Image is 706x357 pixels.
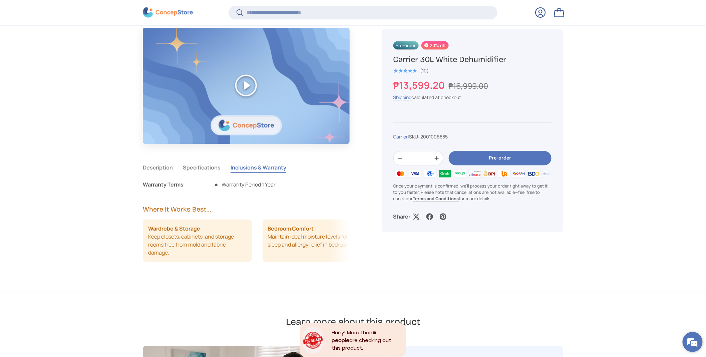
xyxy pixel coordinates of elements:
[393,67,417,74] span: ★★★★★
[403,323,406,327] div: Close
[449,151,552,165] button: Pre-order
[393,134,408,140] a: Carrier
[393,169,408,179] img: master
[409,134,420,140] span: SKU:
[148,225,200,233] strong: Wardrobe & Storage
[393,54,552,65] h1: Carrier 30L White Dehumidifier
[421,41,448,49] span: 20% off
[143,181,196,189] div: Warranty Terms
[449,80,488,91] s: ₱16,999.00
[3,182,127,206] textarea: Type your message and hit 'Enter'
[393,213,410,221] p: Share:
[286,316,420,328] h2: Learn more about this product
[413,196,459,202] a: Terms and Conditions
[438,169,452,179] img: grabpay
[542,169,556,179] img: metrobank
[268,225,314,233] strong: Bedroom Comfort
[214,181,276,189] li: Warranty Period 1 Year
[393,68,417,74] div: 5.0 out of 5.0 stars
[393,94,552,101] div: calculated at checkout.
[393,183,552,202] p: Once your payment is confirmed, we'll process your order right away to get it to you faster. Plea...
[497,169,511,179] img: ubp
[408,134,448,140] span: |
[526,169,541,179] img: bdo
[408,169,423,179] img: visa
[183,160,221,175] button: Specifications
[393,78,447,92] strong: ₱13,599.20
[421,134,448,140] span: 2001006885
[231,160,286,175] button: Inclusions & Warranty
[512,169,526,179] img: qrph
[109,3,125,19] div: Minimize live chat window
[35,37,112,46] div: Chat with us now
[393,41,419,49] span: Pre-order
[393,66,429,74] a: 5.0 out of 5.0 stars (10)
[143,7,193,18] img: ConcepStore
[393,94,412,101] a: Shipping
[143,160,173,175] button: Description
[423,169,438,179] img: gcash
[143,205,350,214] h2: Where It Works Best...
[452,169,467,179] img: maya
[39,84,92,151] span: We're online!
[263,220,372,262] li: Maintain ideal moisture levels for better sleep and allergy relief in bedrooms.
[482,169,497,179] img: bpi
[143,220,252,262] li: Keep closets, cabinets, and storage rooms free from mold and fabric damage.
[420,68,429,73] div: (10)
[467,169,482,179] img: billease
